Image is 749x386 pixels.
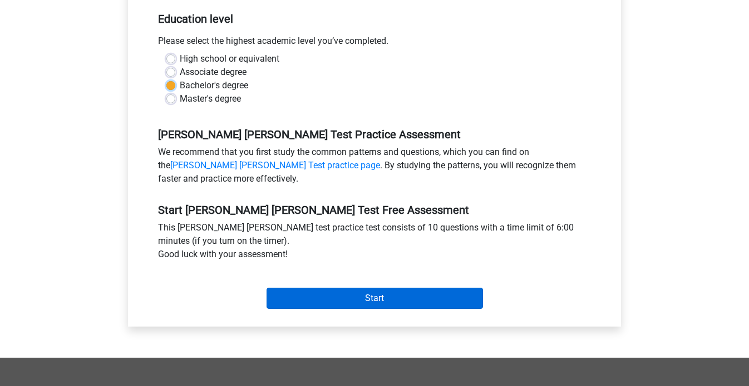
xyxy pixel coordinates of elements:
[158,8,591,30] h5: Education level
[150,146,599,190] div: We recommend that you first study the common patterns and questions, which you can find on the . ...
[180,66,247,79] label: Associate degree
[180,92,241,106] label: Master's degree
[180,52,279,66] label: High school or equivalent
[158,128,591,141] h5: [PERSON_NAME] [PERSON_NAME] Test Practice Assessment
[180,79,248,92] label: Bachelor's degree
[267,288,483,309] input: Start
[150,221,599,265] div: This [PERSON_NAME] [PERSON_NAME] test practice test consists of 10 questions with a time limit of...
[158,203,591,217] h5: Start [PERSON_NAME] [PERSON_NAME] Test Free Assessment
[170,160,380,171] a: [PERSON_NAME] [PERSON_NAME] Test practice page
[150,34,599,52] div: Please select the highest academic level you’ve completed.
